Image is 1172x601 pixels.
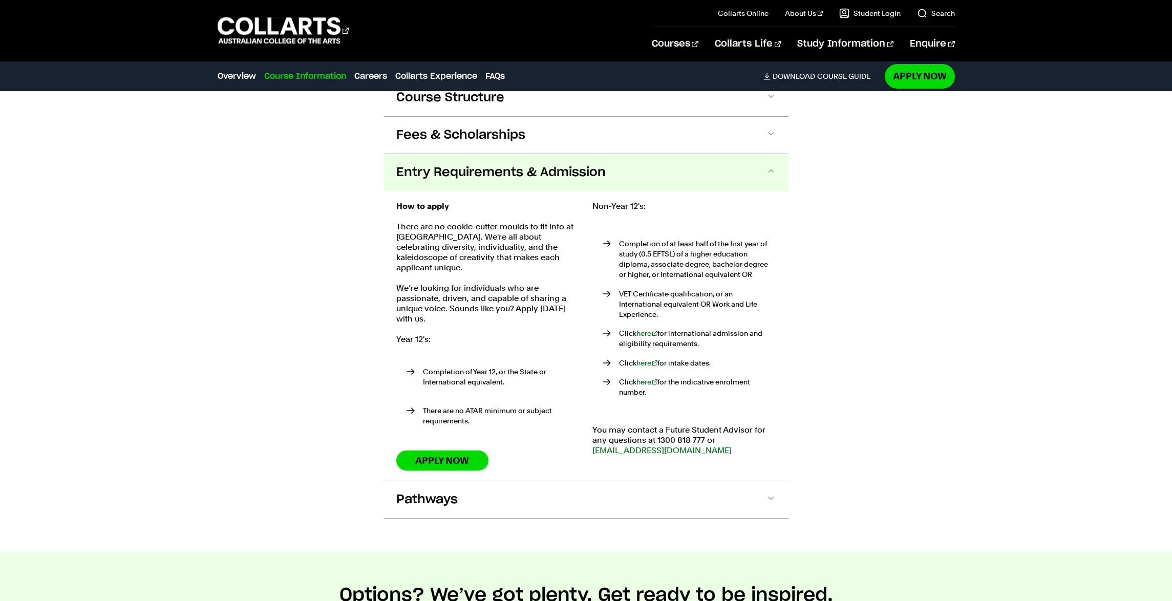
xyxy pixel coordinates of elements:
[384,481,789,518] button: Pathways
[636,359,658,367] a: here
[715,27,781,61] a: Collarts Life
[910,27,954,61] a: Enquire
[797,27,893,61] a: Study Information
[218,70,256,82] a: Overview
[485,70,505,82] a: FAQs
[619,289,776,319] p: VET Certificate qualification, or an International equivalent OR Work and Life Experience.
[384,191,789,481] div: Entry Requirements & Admission
[619,239,776,280] p: Completion of at least half of the first year of study (0.5 EFTSL) of a higher education diploma,...
[718,8,769,18] a: Collarts Online
[619,377,776,397] p: Click for the indicative enrolment number.
[384,117,789,154] button: Fees & Scholarships
[885,64,955,88] a: Apply Now
[384,154,789,191] button: Entry Requirements & Admission
[264,70,346,82] a: Course Information
[592,201,776,211] p: Non-Year 12's:
[592,425,776,456] p: You may contact a Future Student Advisor for any questions at 1300 818 777 or
[636,378,658,386] a: here
[407,367,580,397] li: Completion of Year 12, or the State or International equivalent.
[592,445,732,455] a: [EMAIL_ADDRESS][DOMAIN_NAME]
[396,491,458,508] span: Pathways
[785,8,823,18] a: About Us
[839,8,901,18] a: Student Login
[917,8,955,18] a: Search
[396,283,580,324] p: We’re looking for individuals who are passionate, driven, and capable of sharing a unique voice. ...
[396,127,525,143] span: Fees & Scholarships
[396,164,606,181] span: Entry Requirements & Admission
[354,70,387,82] a: Careers
[763,72,879,81] a: DownloadCourse Guide
[396,90,504,106] span: Course Structure
[396,201,449,211] strong: How to apply
[619,358,776,368] p: Click for intake dates.
[396,334,580,345] p: Year 12's:
[636,329,658,337] a: here
[395,70,477,82] a: Collarts Experience
[652,27,698,61] a: Courses
[396,222,580,273] p: There are no cookie-cutter moulds to fit into at [GEOGRAPHIC_DATA]. We're all about celebrating d...
[384,79,789,116] button: Course Structure
[218,16,349,45] div: Go to homepage
[773,72,815,81] span: Download
[407,405,580,426] li: There are no ATAR minimum or subject requirements.
[619,328,776,349] p: Click for international admission and eligibility requirements.
[396,450,488,470] a: Apply Now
